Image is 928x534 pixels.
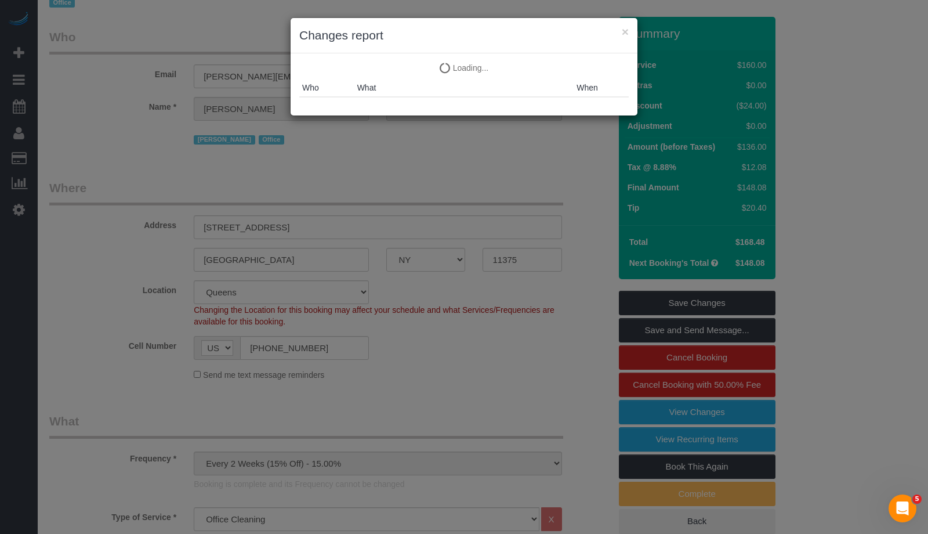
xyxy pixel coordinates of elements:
[574,79,629,97] th: When
[622,26,629,38] button: ×
[354,79,574,97] th: What
[299,62,629,74] p: Loading...
[299,27,629,44] h3: Changes report
[889,495,916,522] iframe: Intercom live chat
[912,495,922,504] span: 5
[291,18,637,116] sui-modal: Changes report
[299,79,354,97] th: Who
